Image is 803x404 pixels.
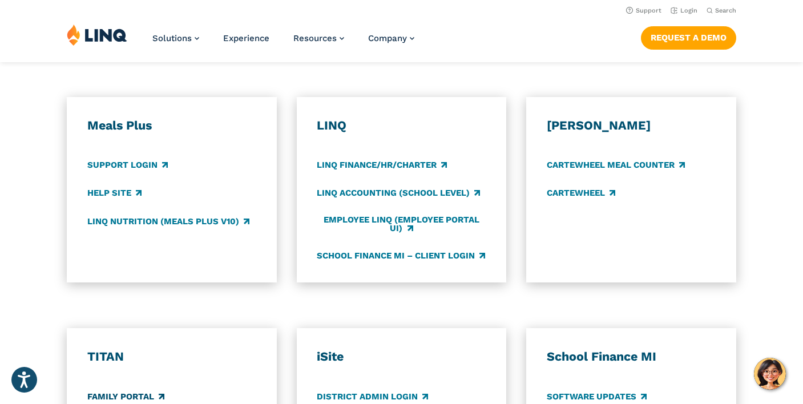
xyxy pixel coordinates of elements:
a: Support [626,7,661,14]
nav: Primary Navigation [152,24,414,62]
a: District Admin Login [317,390,428,403]
a: Login [671,7,697,14]
a: Software Updates [547,390,647,403]
a: Company [368,33,414,43]
button: Hello, have a question? Let’s chat. [754,358,786,390]
a: Support Login [87,159,168,172]
span: Resources [293,33,337,43]
a: Experience [223,33,269,43]
a: CARTEWHEEL [547,187,615,200]
nav: Button Navigation [641,24,736,49]
h3: LINQ [317,118,486,134]
a: Employee LINQ (Employee Portal UI) [317,215,486,234]
a: Family Portal [87,390,164,403]
a: CARTEWHEEL Meal Counter [547,159,685,172]
span: Search [715,7,736,14]
a: Help Site [87,187,142,200]
span: Company [368,33,407,43]
a: LINQ Finance/HR/Charter [317,159,447,172]
a: LINQ Accounting (school level) [317,187,480,200]
a: Resources [293,33,344,43]
span: Solutions [152,33,192,43]
a: Solutions [152,33,199,43]
h3: TITAN [87,349,257,365]
a: LINQ Nutrition (Meals Plus v10) [87,215,249,228]
h3: [PERSON_NAME] [547,118,716,134]
button: Open Search Bar [707,6,736,15]
h3: School Finance MI [547,349,716,365]
img: LINQ | K‑12 Software [67,24,127,46]
a: Request a Demo [641,26,736,49]
h3: iSite [317,349,486,365]
a: School Finance MI – Client Login [317,249,485,262]
h3: Meals Plus [87,118,257,134]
